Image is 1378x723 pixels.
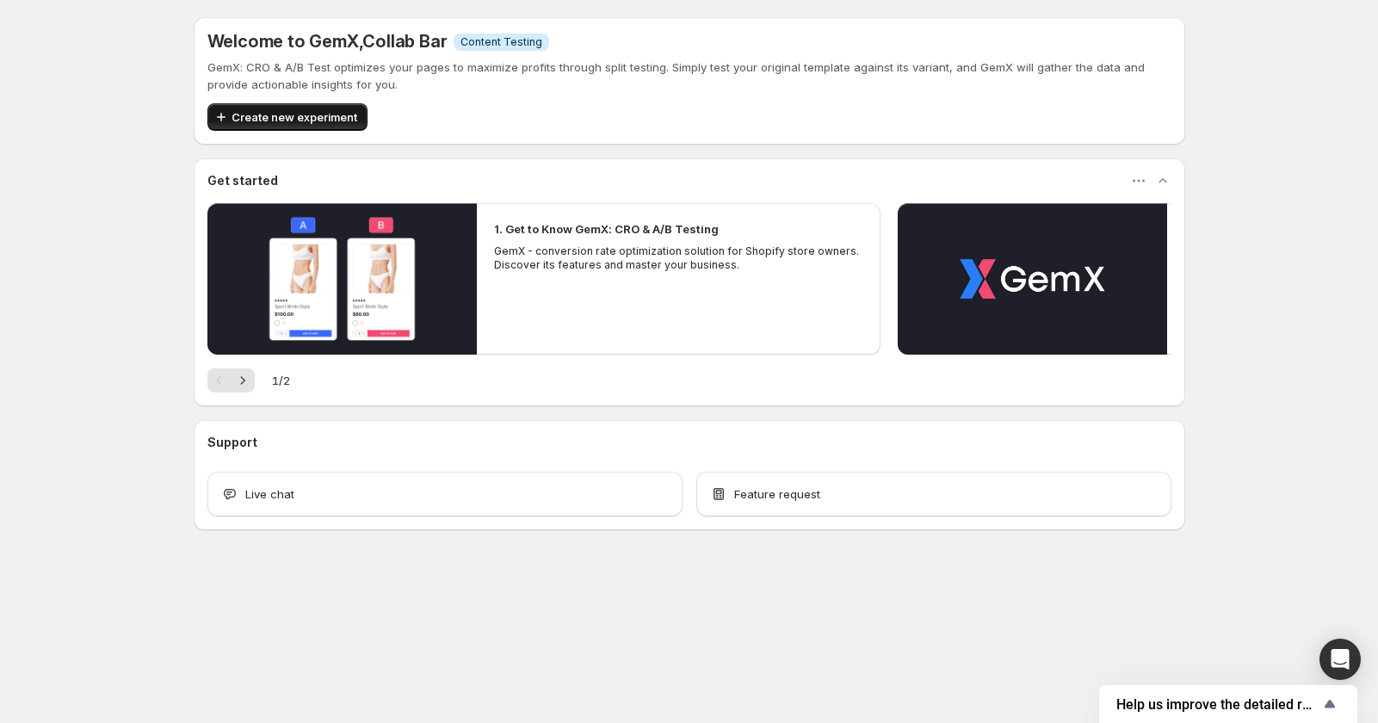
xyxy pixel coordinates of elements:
h2: 1. Get to Know GemX: CRO & A/B Testing [494,220,719,238]
h3: Get started [207,172,278,189]
span: , Collab Bar [359,31,448,52]
span: 1 / 2 [272,372,290,389]
nav: Pagination [207,368,255,392]
button: Next [231,368,255,392]
p: GemX - conversion rate optimization solution for Shopify store owners. Discover its features and ... [494,244,864,272]
button: Show survey - Help us improve the detailed report for A/B campaigns [1116,694,1340,714]
span: Help us improve the detailed report for A/B campaigns [1116,696,1319,713]
div: Open Intercom Messenger [1319,639,1361,680]
span: Create new experiment [232,108,357,126]
button: Play video [898,203,1167,355]
button: Create new experiment [207,103,368,131]
span: Live chat [245,485,294,503]
h3: Support [207,434,257,451]
span: Content Testing [460,35,542,49]
button: Play video [207,203,477,355]
span: Feature request [734,485,820,503]
h5: Welcome to GemX [207,31,448,52]
p: GemX: CRO & A/B Test optimizes your pages to maximize profits through split testing. Simply test ... [207,59,1171,93]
